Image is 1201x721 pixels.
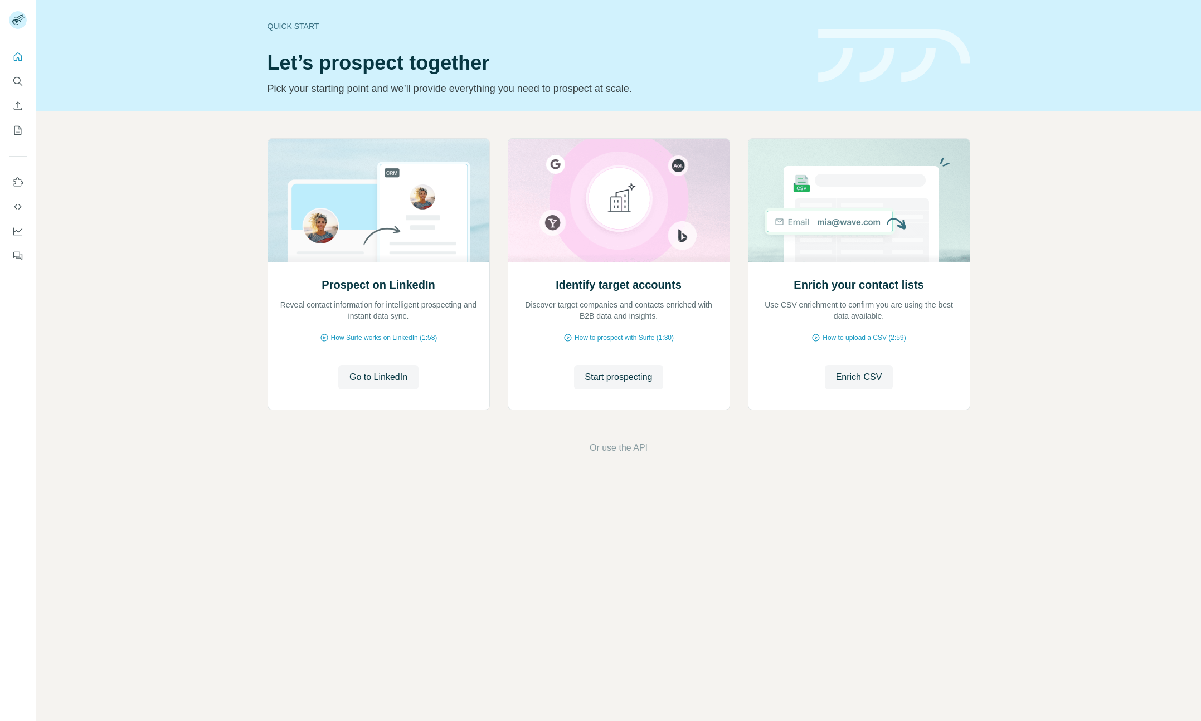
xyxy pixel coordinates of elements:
span: Enrich CSV [836,371,882,384]
button: Dashboard [9,221,27,241]
button: Enrich CSV [825,365,893,389]
h2: Enrich your contact lists [794,277,923,293]
img: banner [818,29,970,83]
p: Pick your starting point and we’ll provide everything you need to prospect at scale. [268,81,805,96]
p: Use CSV enrichment to confirm you are using the best data available. [760,299,959,321]
p: Reveal contact information for intelligent prospecting and instant data sync. [279,299,478,321]
button: Enrich CSV [9,96,27,116]
h1: Let’s prospect together [268,52,805,74]
button: Use Surfe on LinkedIn [9,172,27,192]
button: Go to LinkedIn [338,365,419,389]
h2: Identify target accounts [556,277,682,293]
img: Identify target accounts [508,139,730,262]
button: Quick start [9,47,27,67]
button: My lists [9,120,27,140]
button: Start prospecting [574,365,664,389]
span: Go to LinkedIn [349,371,407,384]
button: Feedback [9,246,27,266]
span: How Surfe works on LinkedIn (1:58) [331,333,437,343]
p: Discover target companies and contacts enriched with B2B data and insights. [519,299,718,321]
img: Enrich your contact lists [748,139,970,262]
div: Quick start [268,21,805,32]
span: How to upload a CSV (2:59) [823,333,906,343]
img: Prospect on LinkedIn [268,139,490,262]
h2: Prospect on LinkedIn [322,277,435,293]
button: Or use the API [590,441,648,455]
span: Start prospecting [585,371,653,384]
button: Use Surfe API [9,197,27,217]
button: Search [9,71,27,91]
span: How to prospect with Surfe (1:30) [575,333,674,343]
